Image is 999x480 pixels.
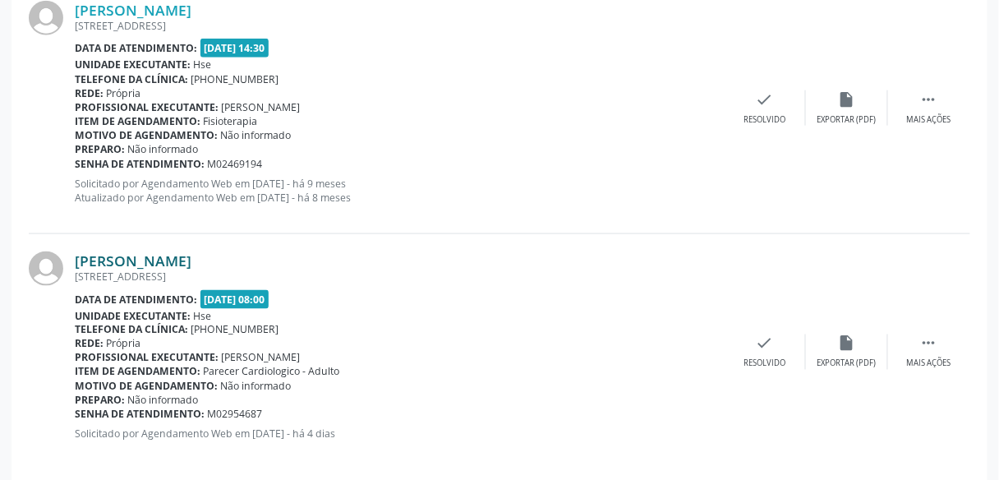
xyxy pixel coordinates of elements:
[756,335,774,353] i: check
[75,337,104,351] b: Rede:
[75,408,205,422] b: Senha de atendimento:
[920,90,938,108] i: 
[204,114,258,128] span: Fisioterapia
[107,86,141,100] span: Própria
[75,114,200,128] b: Item de agendamento:
[200,39,269,58] span: [DATE] 14:30
[221,380,292,394] span: Não informado
[75,86,104,100] b: Rede:
[75,58,191,72] b: Unidade executante:
[107,337,141,351] span: Própria
[75,293,197,307] b: Data de atendimento:
[222,100,301,114] span: [PERSON_NAME]
[75,72,188,86] b: Telefone da clínica:
[29,252,63,286] img: img
[75,380,218,394] b: Motivo de agendamento:
[29,1,63,35] img: img
[200,290,269,309] span: [DATE] 08:00
[75,177,724,205] p: Solicitado por Agendamento Web em [DATE] - há 9 meses Atualizado por Agendamento Web em [DATE] - ...
[128,142,199,156] span: Não informado
[75,270,724,284] div: [STREET_ADDRESS]
[191,72,279,86] span: [PHONE_NUMBER]
[128,394,199,408] span: Não informado
[75,1,191,19] a: [PERSON_NAME]
[817,358,877,370] div: Exportar (PDF)
[204,365,340,379] span: Parecer Cardiologico - Adulto
[75,394,125,408] b: Preparo:
[743,114,785,126] div: Resolvido
[75,351,219,365] b: Profissional executante:
[743,358,785,370] div: Resolvido
[75,157,205,171] b: Senha de atendimento:
[222,351,301,365] span: [PERSON_NAME]
[907,358,951,370] div: Mais ações
[838,335,856,353] i: insert_drive_file
[75,365,200,379] b: Item de agendamento:
[75,19,724,33] div: [STREET_ADDRESS]
[756,90,774,108] i: check
[75,252,191,270] a: [PERSON_NAME]
[75,100,219,114] b: Profissional executante:
[208,157,263,171] span: M02469194
[75,142,125,156] b: Preparo:
[191,323,279,337] span: [PHONE_NUMBER]
[907,114,951,126] div: Mais ações
[221,128,292,142] span: Não informado
[75,323,188,337] b: Telefone da clínica:
[194,58,212,72] span: Hse
[838,90,856,108] i: insert_drive_file
[75,309,191,323] b: Unidade executante:
[75,427,724,441] p: Solicitado por Agendamento Web em [DATE] - há 4 dias
[194,309,212,323] span: Hse
[817,114,877,126] div: Exportar (PDF)
[75,41,197,55] b: Data de atendimento:
[208,408,263,422] span: M02954687
[75,128,218,142] b: Motivo de agendamento:
[920,335,938,353] i: 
